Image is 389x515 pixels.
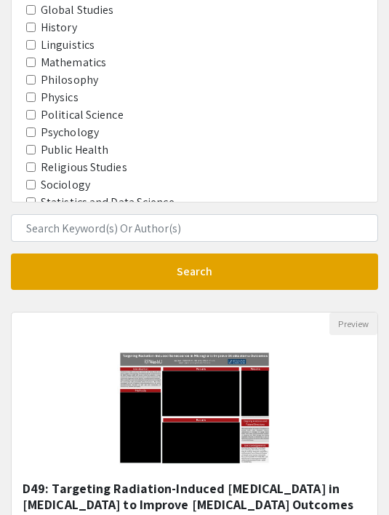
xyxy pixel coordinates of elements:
[41,71,98,89] label: Philosophy
[41,106,124,124] label: Political Science
[11,253,378,290] button: Search
[41,19,77,36] label: History
[103,335,286,481] img: <p>D49: Targeting Radiation-Induced Senescence in Microglia to Improve Glioblastoma Outcomes​</p>
[41,89,79,106] label: Physics
[41,194,175,211] label: Statistics and Data Science
[41,36,95,54] label: Linguistics
[41,1,113,19] label: Global Studies
[41,54,106,71] label: Mathematics
[41,141,108,159] label: Public Health
[11,214,378,242] input: Search Keyword(s) Or Author(s)
[41,176,90,194] label: Sociology
[23,481,366,512] h5: D49: Targeting Radiation-Induced [MEDICAL_DATA] in [MEDICAL_DATA] to Improve [MEDICAL_DATA] Outco...
[41,159,127,176] label: Religious Studies
[11,449,62,504] iframe: Chat
[329,312,377,335] button: Preview
[41,124,99,141] label: Psychology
